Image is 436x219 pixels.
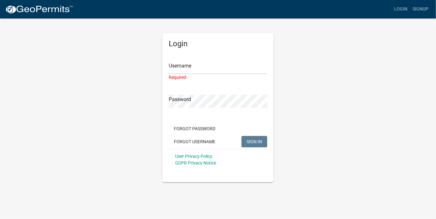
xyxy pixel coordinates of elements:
[169,74,267,81] div: Required
[169,39,267,48] h5: Login
[392,3,410,15] a: Login
[169,136,221,147] button: Forgot Username
[169,123,221,134] button: Forgot Password
[247,139,262,144] span: SIGN IN
[175,154,212,159] a: User Privacy Policy
[175,160,216,165] a: GDPR Privacy Notice
[242,136,267,147] button: SIGN IN
[410,3,431,15] a: Signup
